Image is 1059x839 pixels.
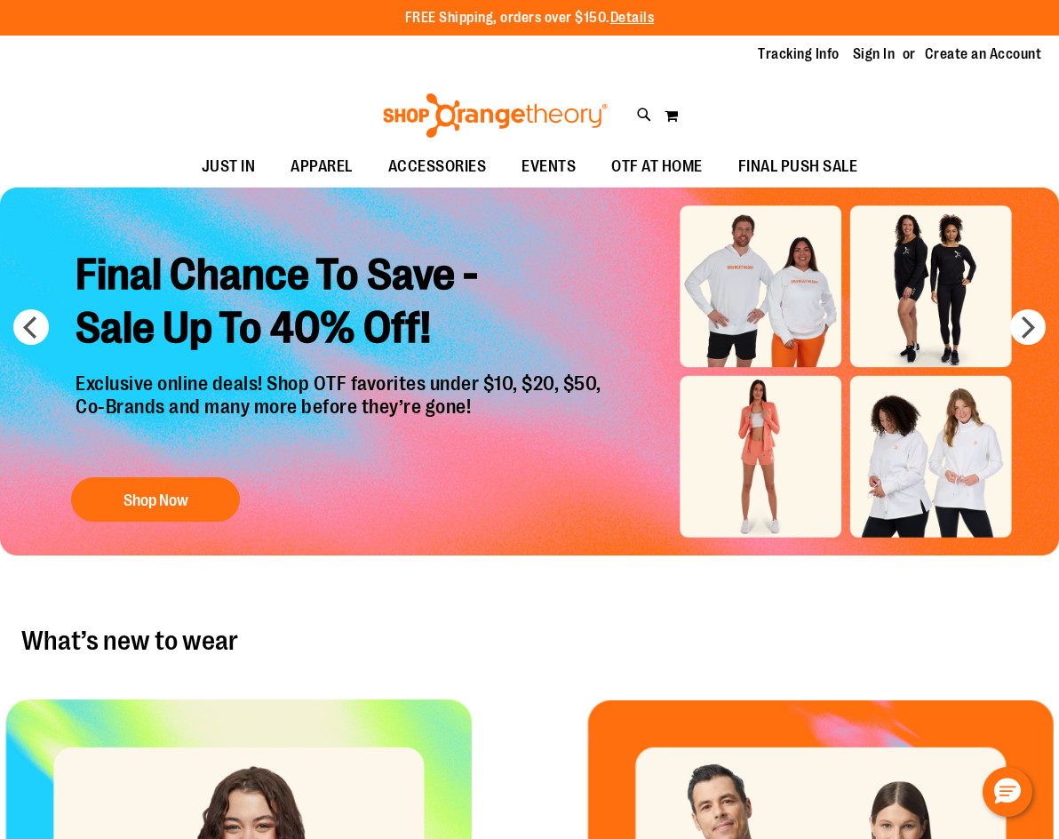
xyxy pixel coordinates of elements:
[738,147,858,187] span: FINAL PUSH SALE
[1010,309,1046,345] button: next
[983,767,1032,817] button: Hello, have a question? Let’s chat.
[13,309,49,345] button: prev
[21,627,1038,655] h2: What’s new to wear
[62,372,619,459] p: Exclusive online deals! Shop OTF favorites under $10, $20, $50, Co-Brands and many more before th...
[388,147,487,187] span: ACCESSORIES
[202,147,256,187] span: JUST IN
[853,44,896,64] a: Sign In
[370,147,505,188] a: ACCESSORIES
[758,44,840,64] a: Tracking Info
[62,235,619,531] a: Final Chance To Save -Sale Up To 40% Off! Exclusive online deals! Shop OTF favorites under $10, $...
[62,235,619,372] h2: Final Chance To Save - Sale Up To 40% Off!
[273,147,370,188] a: APPAREL
[291,147,353,187] span: APPAREL
[504,147,593,188] a: EVENTS
[405,8,655,28] p: FREE Shipping, orders over $150.
[71,477,240,522] button: Shop Now
[611,147,703,187] span: OTF AT HOME
[380,93,610,138] img: Shop Orangetheory
[721,147,876,188] a: FINAL PUSH SALE
[610,10,655,26] a: Details
[184,147,274,188] a: JUST IN
[925,44,1042,64] a: Create an Account
[522,147,576,187] span: EVENTS
[593,147,721,188] a: OTF AT HOME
